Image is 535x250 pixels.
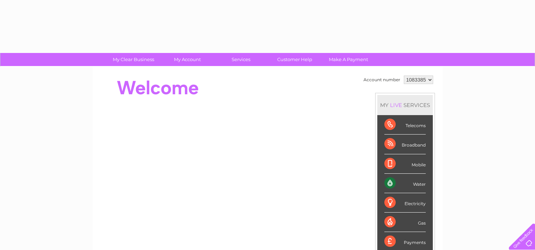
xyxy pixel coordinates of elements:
div: Broadband [384,135,426,154]
div: Mobile [384,154,426,174]
td: Account number [362,74,402,86]
div: Gas [384,213,426,232]
a: Customer Help [266,53,324,66]
div: Electricity [384,193,426,213]
div: Telecoms [384,115,426,135]
a: Services [212,53,270,66]
div: Water [384,174,426,193]
a: My Clear Business [104,53,163,66]
div: LIVE [389,102,403,108]
a: My Account [158,53,216,66]
div: MY SERVICES [377,95,433,115]
a: Make A Payment [319,53,378,66]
